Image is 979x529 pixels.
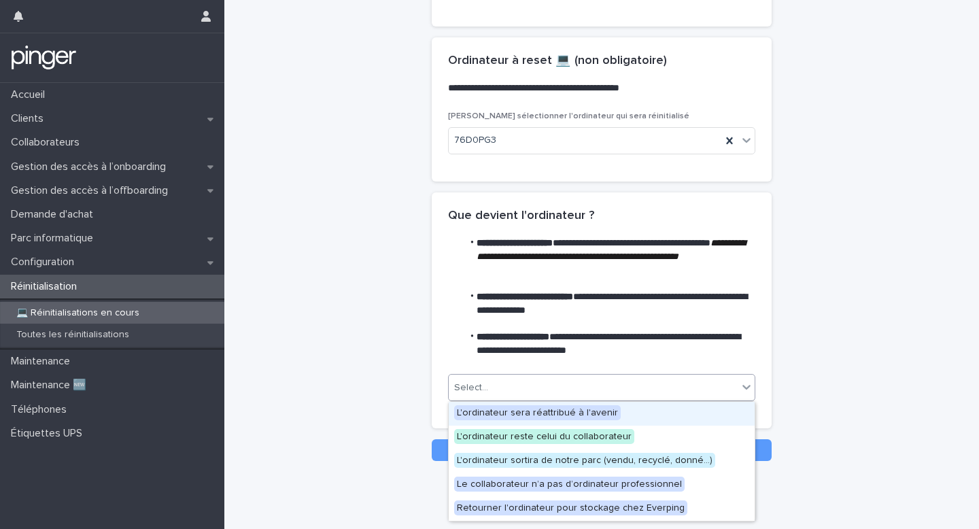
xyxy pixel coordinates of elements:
img: mTgBEunGTSyRkCgitkcU [11,44,77,71]
p: 💻 Réinitialisations en cours [5,307,150,319]
p: Parc informatique [5,232,104,245]
div: L'ordinateur reste celui du collaborateur [449,426,755,449]
p: Demande d'achat [5,208,104,221]
span: L'ordinateur sortira de notre parc (vendu, recyclé, donné...) [454,453,715,468]
div: Le collaborateur n’a pas d’ordinateur professionnel [449,473,755,497]
span: Retourner l'ordinateur pour stockage chez Everping [454,500,687,515]
span: Le collaborateur n’a pas d’ordinateur professionnel [454,477,685,492]
h2: Que devient l'ordinateur ? [448,209,594,224]
button: Save [432,439,772,461]
p: Étiquettes UPS [5,427,93,440]
div: L'ordinateur sortira de notre parc (vendu, recyclé, donné...) [449,449,755,473]
span: 76D0PG3 [454,133,496,148]
p: Gestion des accès à l’onboarding [5,160,177,173]
p: Accueil [5,88,56,101]
p: Clients [5,112,54,125]
p: Maintenance [5,355,81,368]
p: Toutes les réinitialisations [5,329,140,341]
div: Retourner l'ordinateur pour stockage chez Everping [449,497,755,521]
p: Configuration [5,256,85,269]
p: Réinitialisation [5,280,88,293]
span: L'ordinateur reste celui du collaborateur [454,429,634,444]
p: Gestion des accès à l’offboarding [5,184,179,197]
div: L'ordinateur sera réattribué à l'avenir [449,402,755,426]
span: L'ordinateur sera réattribué à l'avenir [454,405,621,420]
p: Maintenance 🆕 [5,379,97,392]
div: Select... [454,381,488,395]
span: [PERSON_NAME] sélectionner l'ordinateur qui sera réinitialisé [448,112,689,120]
p: Téléphones [5,403,78,416]
h2: Ordinateur à reset 💻 (non obligatoire) [448,54,667,69]
p: Collaborateurs [5,136,90,149]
